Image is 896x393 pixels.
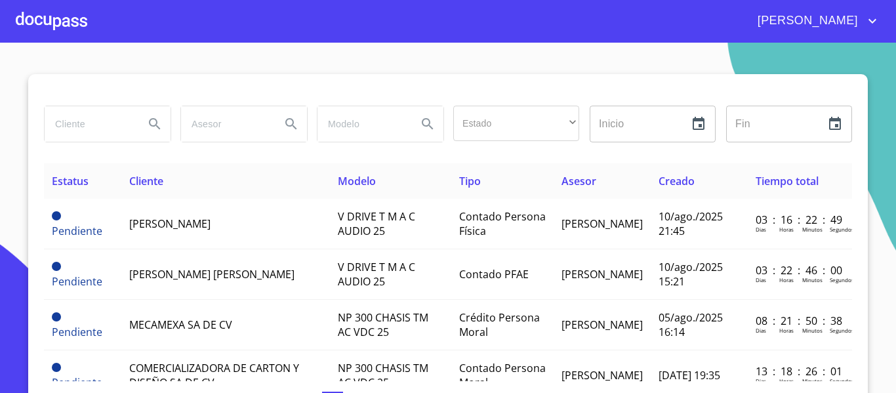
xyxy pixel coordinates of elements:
span: Asesor [561,174,596,188]
input: search [181,106,270,142]
p: Segundos [830,377,854,384]
span: [PERSON_NAME] [561,368,643,383]
span: Pendiente [52,375,102,390]
p: Horas [779,276,794,283]
p: 03 : 16 : 22 : 49 [756,213,844,227]
p: 08 : 21 : 50 : 38 [756,314,844,328]
p: Horas [779,377,794,384]
button: Search [412,108,443,140]
span: Modelo [338,174,376,188]
span: Pendiente [52,211,61,220]
span: Pendiente [52,274,102,289]
span: Creado [659,174,695,188]
p: Minutos [802,377,823,384]
span: [PERSON_NAME] [561,217,643,231]
span: V DRIVE T M A C AUDIO 25 [338,260,415,289]
span: 10/ago./2025 15:21 [659,260,723,289]
input: search [317,106,407,142]
p: 03 : 22 : 46 : 00 [756,263,844,278]
span: Pendiente [52,312,61,321]
span: NP 300 CHASIS TM AC VDC 25 [338,361,428,390]
span: Pendiente [52,363,61,372]
span: 05/ago./2025 16:14 [659,310,723,339]
input: search [45,106,134,142]
p: 13 : 18 : 26 : 01 [756,364,844,379]
button: account of current user [748,10,880,31]
span: [PERSON_NAME] [129,217,211,231]
span: Pendiente [52,325,102,339]
span: Tiempo total [756,174,819,188]
p: Horas [779,226,794,233]
p: Dias [756,276,766,283]
button: Search [275,108,307,140]
p: Dias [756,327,766,334]
p: Dias [756,226,766,233]
span: NP 300 CHASIS TM AC VDC 25 [338,310,428,339]
span: V DRIVE T M A C AUDIO 25 [338,209,415,238]
p: Segundos [830,226,854,233]
span: Cliente [129,174,163,188]
span: COMERCIALIZADORA DE CARTON Y DISEÑO SA DE CV [129,361,299,390]
p: Horas [779,327,794,334]
span: Estatus [52,174,89,188]
p: Minutos [802,327,823,334]
p: Minutos [802,226,823,233]
span: [PERSON_NAME] [748,10,865,31]
span: Pendiente [52,224,102,238]
span: [PERSON_NAME] [561,318,643,332]
p: Minutos [802,276,823,283]
span: [PERSON_NAME] [PERSON_NAME] [129,267,295,281]
span: Contado Persona Física [459,209,546,238]
button: Search [139,108,171,140]
span: [DATE] 19:35 [659,368,720,383]
span: 10/ago./2025 21:45 [659,209,723,238]
span: [PERSON_NAME] [561,267,643,281]
p: Dias [756,377,766,384]
p: Segundos [830,276,854,283]
p: Segundos [830,327,854,334]
span: Crédito Persona Moral [459,310,540,339]
span: Contado Persona Moral [459,361,546,390]
span: Pendiente [52,262,61,271]
span: MECAMEXA SA DE CV [129,318,232,332]
span: Contado PFAE [459,267,529,281]
div: ​ [453,106,579,141]
span: Tipo [459,174,481,188]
